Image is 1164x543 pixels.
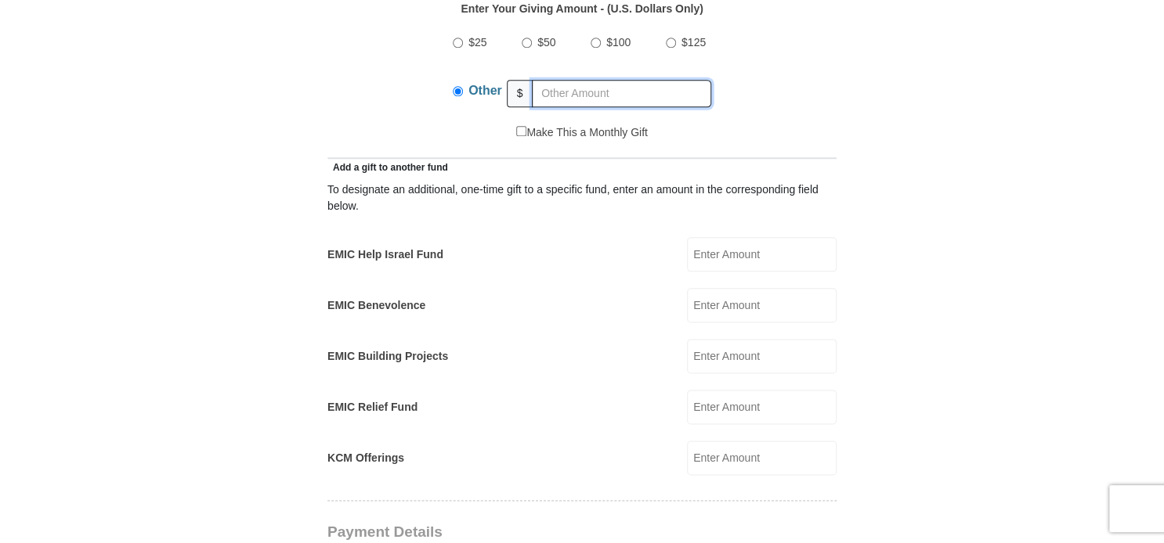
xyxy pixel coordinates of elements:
[327,348,448,365] label: EMIC Building Projects
[681,36,706,49] span: $125
[687,237,837,271] input: Enter Amount
[516,126,526,136] input: Make This a Monthly Gift
[327,523,727,541] h3: Payment Details
[468,84,502,97] span: Other
[687,441,837,475] input: Enter Amount
[327,162,448,173] span: Add a gift to another fund
[687,390,837,424] input: Enter Amount
[532,80,711,107] input: Other Amount
[468,36,486,49] span: $25
[327,246,443,263] label: EMIC Help Israel Fund
[327,450,404,466] label: KCM Offerings
[537,36,555,49] span: $50
[606,36,631,49] span: $100
[461,2,703,15] strong: Enter Your Giving Amount - (U.S. Dollars Only)
[687,288,837,322] input: Enter Amount
[516,124,648,141] label: Make This a Monthly Gift
[327,182,837,214] div: To designate an additional, one-time gift to a specific fund, enter an amount in the correspondin...
[327,399,418,415] label: EMIC Relief Fund
[507,80,533,107] span: $
[687,339,837,373] input: Enter Amount
[327,297,425,314] label: EMIC Benevolence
